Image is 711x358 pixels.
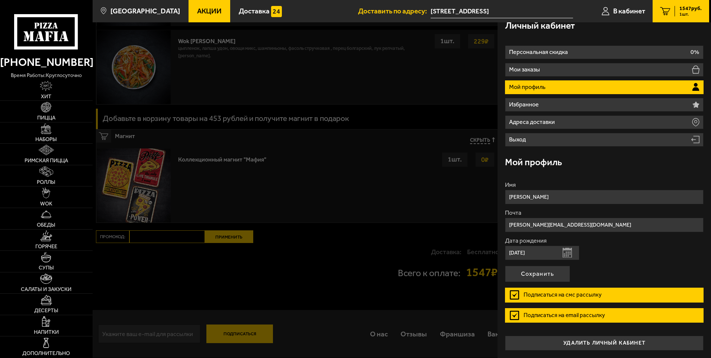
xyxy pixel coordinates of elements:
[505,266,570,282] button: Сохранить
[22,351,70,356] span: Дополнительно
[509,137,528,143] p: Выход
[505,308,704,323] label: Подписаться на email рассылку
[35,137,57,142] span: Наборы
[509,49,570,55] p: Персональная скидка
[505,238,704,244] label: Дата рождения
[613,7,645,15] span: В кабинет
[505,190,704,204] input: Ваше имя
[505,210,704,216] label: Почта
[37,115,55,121] span: Пицца
[691,49,699,55] p: 0%
[509,84,547,90] p: Мой профиль
[563,248,572,258] button: Открыть календарь
[509,67,542,73] p: Мои заказы
[679,6,702,11] span: 1547 руб.
[21,287,71,292] span: Салаты и закуски
[35,244,57,249] span: Горячее
[34,308,58,313] span: Десерты
[509,102,541,108] p: Избранное
[505,336,704,351] button: удалить личный кабинет
[271,6,282,17] img: 15daf4d41897b9f0e9f617042186c801.svg
[505,21,575,31] h3: Личный кабинет
[679,12,702,16] span: 1 шт.
[505,288,704,303] label: Подписаться на смс рассылку
[197,7,222,15] span: Акции
[37,223,55,228] span: Обеды
[505,158,562,167] h3: Мой профиль
[509,119,557,125] p: Адреса доставки
[39,265,54,271] span: Супы
[37,180,55,185] span: Роллы
[110,7,180,15] span: [GEOGRAPHIC_DATA]
[25,158,68,163] span: Римская пицца
[34,330,59,335] span: Напитки
[505,246,579,260] input: Ваша дата рождения
[41,94,51,99] span: Хит
[40,201,52,207] span: WOK
[505,182,704,188] label: Имя
[358,7,431,15] span: Доставить по адресу:
[431,4,573,18] input: Ваш адрес доставки
[505,218,704,232] input: Ваш e-mail
[239,7,270,15] span: Доставка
